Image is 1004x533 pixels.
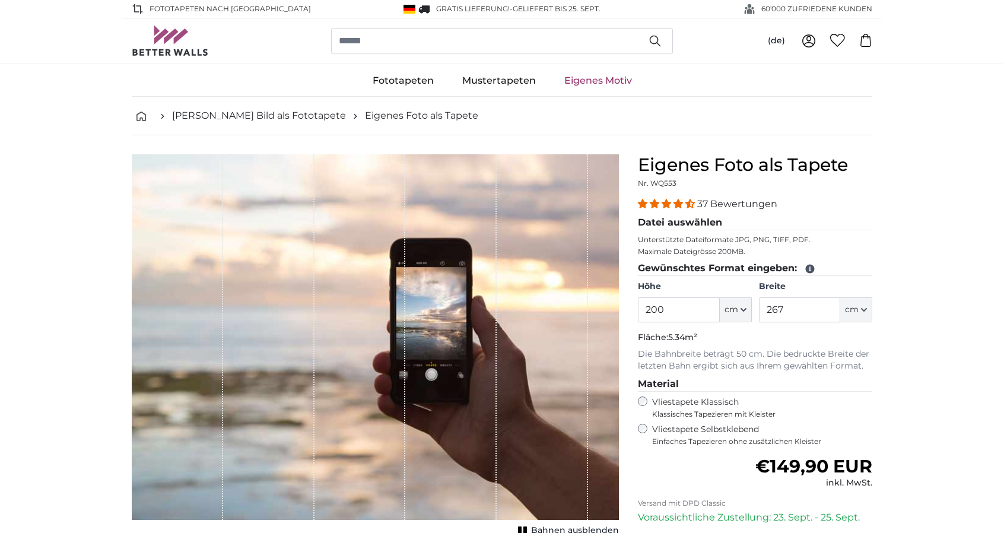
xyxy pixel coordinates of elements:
a: Mustertapeten [448,65,550,96]
button: cm [720,297,752,322]
p: Die Bahnbreite beträgt 50 cm. Die bedruckte Breite der letzten Bahn ergibt sich aus Ihrem gewählt... [638,348,872,372]
p: Voraussichtliche Zustellung: 23. Sept. - 25. Sept. [638,510,872,525]
span: 5.34m² [668,332,697,342]
img: Betterwalls [132,26,209,56]
span: Fototapeten nach [GEOGRAPHIC_DATA] [150,4,311,14]
legend: Datei auswählen [638,215,872,230]
span: 60'000 ZUFRIEDENE KUNDEN [761,4,872,14]
label: Vliestapete Selbstklebend [652,424,872,446]
img: Deutschland [403,5,415,14]
button: (de) [758,30,795,52]
span: - [510,4,601,13]
a: Fototapeten [358,65,448,96]
legend: Gewünschtes Format eingeben: [638,261,872,276]
span: cm [845,304,859,316]
span: Geliefert bis 25. Sept. [513,4,601,13]
p: Fläche: [638,332,872,344]
span: 4.32 stars [638,198,697,210]
label: Höhe [638,281,751,293]
a: Eigenes Motiv [550,65,646,96]
a: Eigenes Foto als Tapete [365,109,478,123]
h1: Eigenes Foto als Tapete [638,154,872,176]
label: Vliestapete Klassisch [652,396,862,419]
span: €149,90 EUR [755,455,872,477]
span: Einfaches Tapezieren ohne zusätzlichen Kleister [652,437,872,446]
p: Versand mit DPD Classic [638,499,872,508]
legend: Material [638,377,872,392]
label: Breite [759,281,872,293]
span: GRATIS Lieferung! [436,4,510,13]
span: Klassisches Tapezieren mit Kleister [652,410,862,419]
span: 37 Bewertungen [697,198,777,210]
button: cm [840,297,872,322]
nav: breadcrumbs [132,97,872,135]
p: Unterstützte Dateiformate JPG, PNG, TIFF, PDF. [638,235,872,245]
p: Maximale Dateigrösse 200MB. [638,247,872,256]
span: cm [725,304,738,316]
div: inkl. MwSt. [755,477,872,489]
span: Nr. WQ553 [638,179,676,188]
a: [PERSON_NAME] Bild als Fototapete [172,109,346,123]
